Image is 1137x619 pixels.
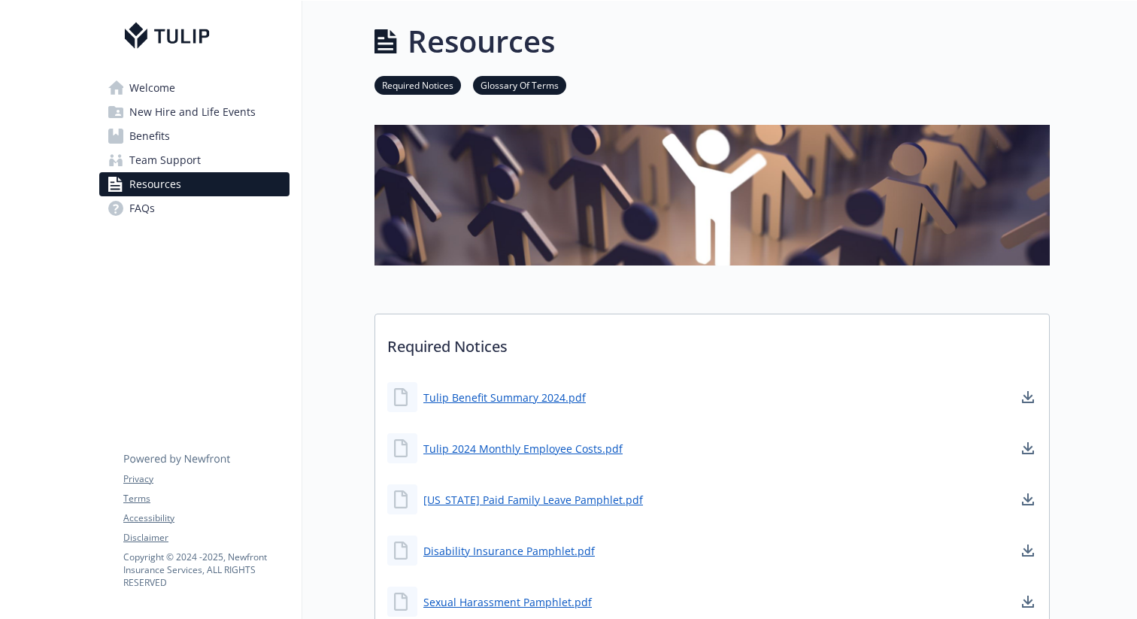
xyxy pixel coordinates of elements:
img: resources page banner [374,125,1050,266]
span: New Hire and Life Events [129,100,256,124]
a: Sexual Harassment Pamphlet.pdf [423,594,592,610]
a: Benefits [99,124,290,148]
a: Resources [99,172,290,196]
span: FAQs [129,196,155,220]
a: Welcome [99,76,290,100]
a: download document [1019,593,1037,611]
span: Team Support [129,148,201,172]
a: New Hire and Life Events [99,100,290,124]
a: Privacy [123,472,289,486]
span: Resources [129,172,181,196]
span: Benefits [129,124,170,148]
a: download document [1019,439,1037,457]
a: Disability Insurance Pamphlet.pdf [423,543,595,559]
a: Terms [123,492,289,505]
a: Tulip 2024 Monthly Employee Costs.pdf [423,441,623,457]
a: download document [1019,542,1037,560]
a: Tulip Benefit Summary 2024.pdf [423,390,586,405]
a: Required Notices [374,77,461,92]
p: Copyright © 2024 - 2025 , Newfront Insurance Services, ALL RIGHTS RESERVED [123,551,289,589]
a: download document [1019,490,1037,508]
a: [US_STATE] Paid Family Leave Pamphlet.pdf [423,492,643,508]
a: Disclaimer [123,531,289,545]
a: download document [1019,388,1037,406]
a: Glossary Of Terms [473,77,566,92]
p: Required Notices [375,314,1049,370]
h1: Resources [408,19,555,64]
span: Welcome [129,76,175,100]
a: Accessibility [123,511,289,525]
a: FAQs [99,196,290,220]
a: Team Support [99,148,290,172]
